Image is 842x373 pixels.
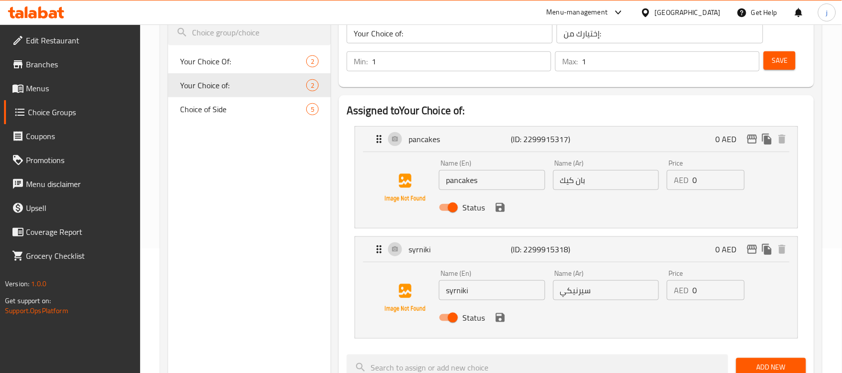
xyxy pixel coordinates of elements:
[180,103,306,115] span: Choice of Side
[26,82,133,94] span: Menus
[373,156,437,220] img: pancakes
[493,200,508,215] button: save
[775,132,790,147] button: delete
[31,277,46,290] span: 1.0.0
[168,49,331,73] div: Your Choice Of:2
[168,97,331,121] div: Choice of Side5
[4,28,141,52] a: Edit Restaurant
[347,103,806,118] h2: Assigned to Your Choice of:
[306,55,319,67] div: Choices
[168,73,331,97] div: Your Choice of:2
[716,133,745,145] p: 0 AED
[655,7,721,18] div: [GEOGRAPHIC_DATA]
[4,76,141,100] a: Menus
[553,170,659,190] input: Enter name Ar
[716,243,745,255] p: 0 AED
[26,178,133,190] span: Menu disclaimer
[4,244,141,268] a: Grocery Checklist
[307,81,318,90] span: 2
[562,55,578,67] p: Max:
[5,294,51,307] span: Get support on:
[5,277,29,290] span: Version:
[307,57,318,66] span: 2
[307,105,318,114] span: 5
[347,232,806,343] li: ExpandsyrnikiName (En)Name (Ar)PriceAEDStatussave
[26,34,133,46] span: Edit Restaurant
[5,304,68,317] a: Support.OpsPlatform
[4,52,141,76] a: Branches
[760,242,775,257] button: duplicate
[168,20,331,45] input: search
[355,237,798,262] div: Expand
[409,133,511,145] p: pancakes
[373,266,437,330] img: syrniki
[26,130,133,142] span: Coupons
[511,133,579,145] p: (ID: 2299915317)
[26,250,133,262] span: Grocery Checklist
[547,6,608,18] div: Menu-management
[493,310,508,325] button: save
[26,226,133,238] span: Coverage Report
[511,243,579,255] p: (ID: 2299915318)
[180,79,306,91] span: Your Choice of:
[760,132,775,147] button: duplicate
[355,127,798,152] div: Expand
[745,242,760,257] button: edit
[772,54,788,67] span: Save
[439,170,545,190] input: Enter name En
[439,280,545,300] input: Enter name En
[409,243,511,255] p: syrniki
[4,100,141,124] a: Choice Groups
[354,55,368,67] p: Min:
[692,280,744,300] input: Please enter price
[347,122,806,232] li: Expandpancakes Name (En)Name (Ar)PriceAEDStatussave
[462,312,485,324] span: Status
[26,154,133,166] span: Promotions
[306,103,319,115] div: Choices
[764,51,796,70] button: Save
[553,280,659,300] input: Enter name Ar
[462,201,485,213] span: Status
[4,196,141,220] a: Upsell
[674,174,688,186] p: AED
[745,132,760,147] button: edit
[4,148,141,172] a: Promotions
[826,7,828,18] span: j
[4,220,141,244] a: Coverage Report
[4,124,141,148] a: Coupons
[28,106,133,118] span: Choice Groups
[775,242,790,257] button: delete
[26,202,133,214] span: Upsell
[180,55,306,67] span: Your Choice Of:
[692,170,744,190] input: Please enter price
[26,58,133,70] span: Branches
[4,172,141,196] a: Menu disclaimer
[674,284,688,296] p: AED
